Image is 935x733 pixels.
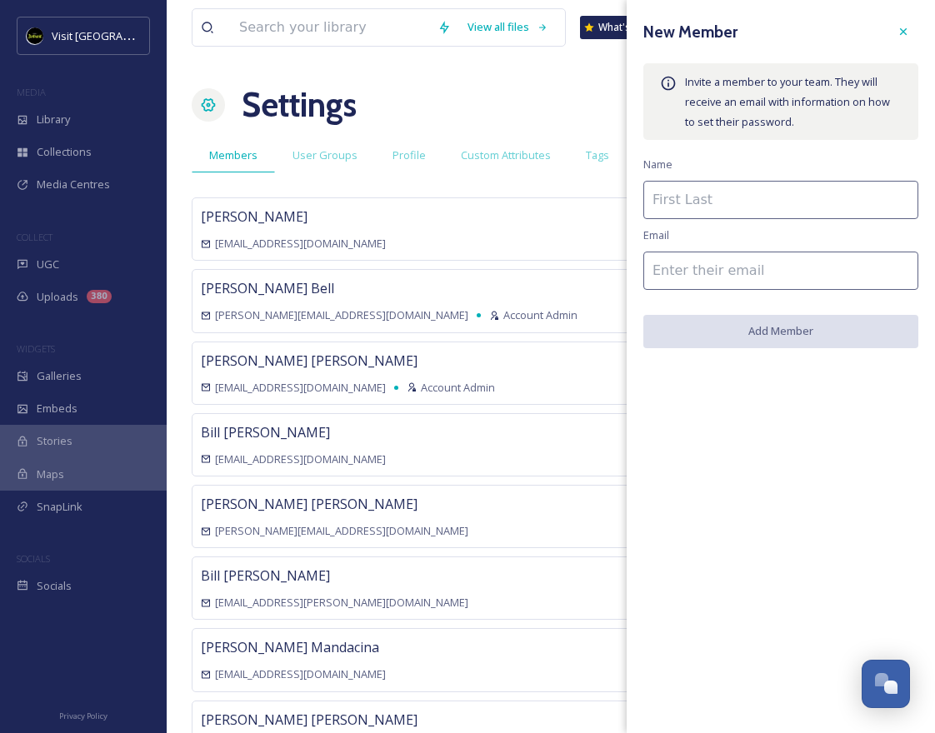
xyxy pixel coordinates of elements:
span: [PERSON_NAME] [PERSON_NAME] [201,352,417,370]
span: Galleries [37,368,82,384]
a: Privacy Policy [59,705,107,725]
span: Collections [37,144,92,160]
span: UGC [37,257,59,272]
span: Profile [392,147,426,163]
span: Library [37,112,70,127]
input: Enter their email [643,252,918,290]
span: [PERSON_NAME][EMAIL_ADDRESS][DOMAIN_NAME] [215,523,468,539]
span: Bill [PERSON_NAME] [201,566,330,585]
span: Privacy Policy [59,711,107,721]
span: [EMAIL_ADDRESS][DOMAIN_NAME] [215,666,386,682]
span: [PERSON_NAME] Bell [201,279,334,297]
button: Add Member [643,315,918,347]
span: Tags [586,147,609,163]
span: Custom Attributes [461,147,551,163]
span: MEDIA [17,86,46,98]
span: Account Admin [421,380,495,396]
span: Invite a member to your team. They will receive an email with information on how to set their pas... [685,74,890,129]
span: Account Admin [503,307,577,323]
span: Embeds [37,401,77,416]
a: View all files [459,11,557,43]
span: WIDGETS [17,342,55,355]
span: Email [643,227,669,243]
span: Stories [37,433,72,449]
div: 380 [87,290,112,303]
h1: Settings [242,80,357,130]
span: COLLECT [17,231,52,243]
span: [PERSON_NAME][EMAIL_ADDRESS][DOMAIN_NAME] [215,307,468,323]
span: Uploads [37,289,78,305]
span: Name [643,157,672,172]
h3: New Member [643,20,737,44]
span: [EMAIL_ADDRESS][DOMAIN_NAME] [215,380,386,396]
span: Media Centres [37,177,110,192]
button: Open Chat [862,660,910,708]
span: Members [209,147,257,163]
span: SnapLink [37,499,82,515]
span: [PERSON_NAME] [PERSON_NAME] [201,495,417,513]
span: Visit [GEOGRAPHIC_DATA] [52,27,181,43]
span: [PERSON_NAME] [201,207,307,226]
span: Maps [37,466,64,482]
img: VISIT%20DETROIT%20LOGO%20-%20BLACK%20BACKGROUND.png [27,27,43,44]
input: Search your library [231,9,429,46]
span: SOCIALS [17,552,50,565]
span: [EMAIL_ADDRESS][PERSON_NAME][DOMAIN_NAME] [215,595,468,611]
input: First Last [643,181,918,219]
span: Bill [PERSON_NAME] [201,423,330,441]
span: [EMAIL_ADDRESS][DOMAIN_NAME] [215,451,386,467]
span: [EMAIL_ADDRESS][DOMAIN_NAME] [215,236,386,252]
a: What's New [580,16,663,39]
span: Socials [37,578,72,594]
span: User Groups [292,147,357,163]
span: [PERSON_NAME] Mandacina [201,638,379,656]
span: [PERSON_NAME] [PERSON_NAME] [201,711,417,729]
